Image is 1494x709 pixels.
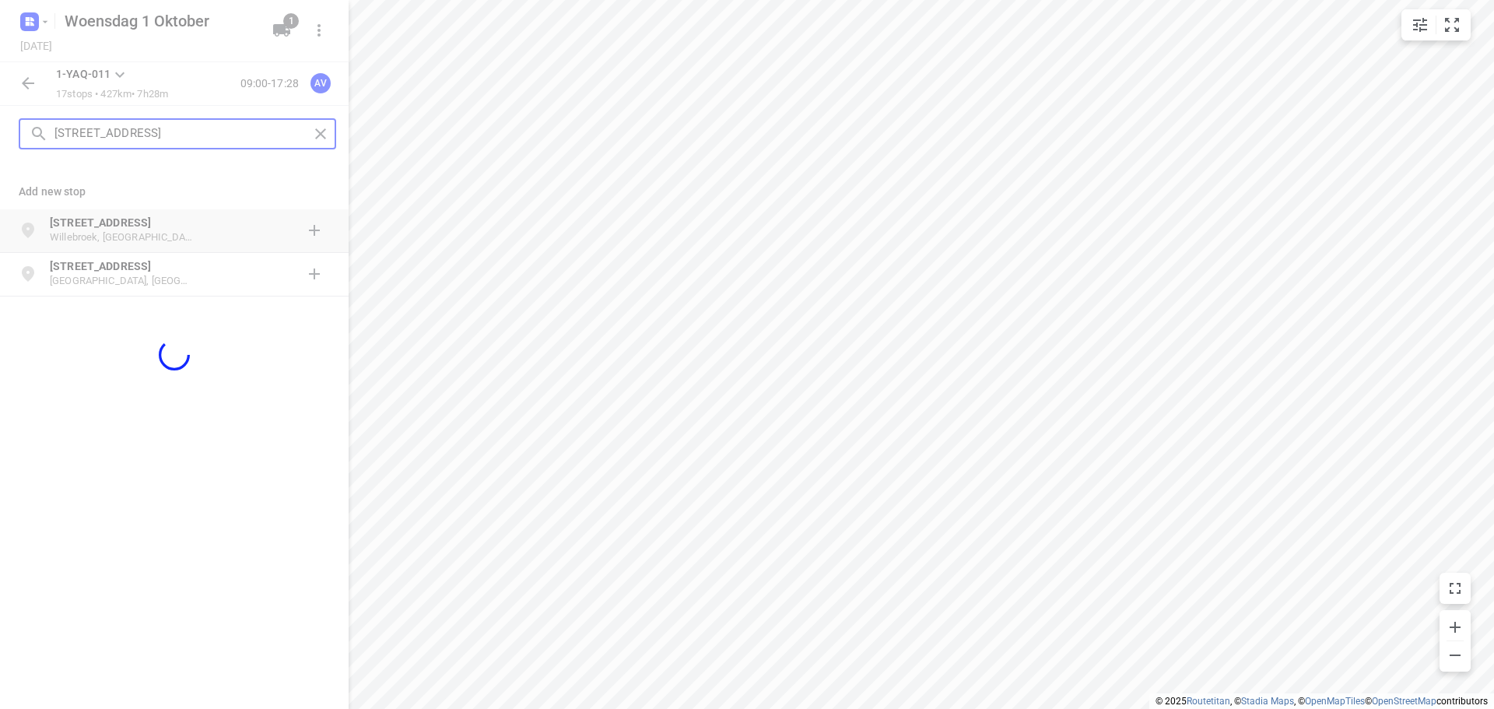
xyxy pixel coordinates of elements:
a: OpenStreetMap [1372,696,1436,707]
a: OpenMapTiles [1305,696,1365,707]
a: Routetitan [1187,696,1230,707]
div: small contained button group [1401,9,1471,40]
li: © 2025 , © , © © contributors [1156,696,1488,707]
a: Stadia Maps [1241,696,1294,707]
button: Map settings [1405,9,1436,40]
